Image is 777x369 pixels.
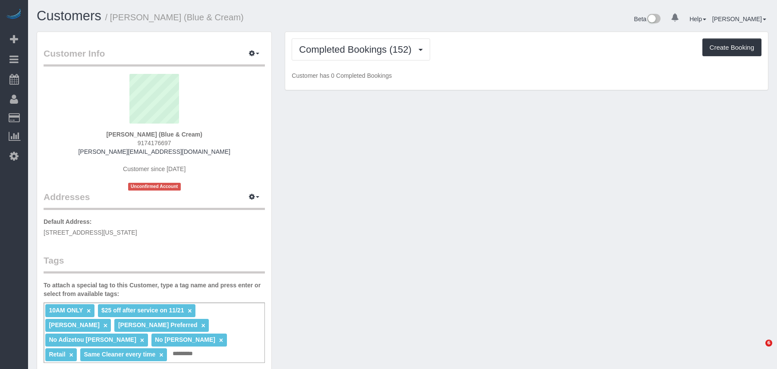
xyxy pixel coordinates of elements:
[44,281,265,298] label: To attach a special tag to this Customer, type a tag name and press enter or select from availabl...
[201,322,205,329] a: ×
[292,38,430,60] button: Completed Bookings (152)
[44,47,265,67] legend: Customer Info
[87,307,91,315] a: ×
[765,340,772,347] span: 6
[140,337,144,344] a: ×
[78,148,230,155] a: [PERSON_NAME][EMAIL_ADDRESS][DOMAIN_NAME]
[219,337,223,344] a: ×
[138,140,171,146] span: 9174176697
[188,307,192,315] a: ×
[748,340,768,360] iframe: Intercom live chat
[155,336,215,343] span: No [PERSON_NAME]
[104,322,107,329] a: ×
[299,44,415,55] span: Completed Bookings (152)
[49,321,99,328] span: [PERSON_NAME]
[634,16,661,22] a: Beta
[69,351,73,359] a: ×
[37,8,101,23] a: Customers
[128,183,181,190] span: Unconfirmed Account
[702,38,761,57] button: Create Booking
[44,217,92,226] label: Default Address:
[105,13,244,22] small: / [PERSON_NAME] (Blue & Cream)
[44,229,137,236] span: [STREET_ADDRESS][US_STATE]
[5,9,22,21] img: Automaid Logo
[689,16,706,22] a: Help
[646,14,661,25] img: New interface
[118,321,198,328] span: [PERSON_NAME] Preferred
[292,71,761,80] p: Customer has 0 Completed Bookings
[712,16,766,22] a: [PERSON_NAME]
[101,307,184,314] span: $25 off after service on 11/21
[49,351,65,358] span: Retail
[44,254,265,274] legend: Tags
[84,351,156,358] span: Same Cleaner every time
[123,165,186,172] span: Customer since [DATE]
[49,336,136,343] span: No Adizetou [PERSON_NAME]
[106,131,202,138] strong: [PERSON_NAME] (Blue & Cream)
[49,307,83,314] span: 10AM ONLY
[159,351,163,359] a: ×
